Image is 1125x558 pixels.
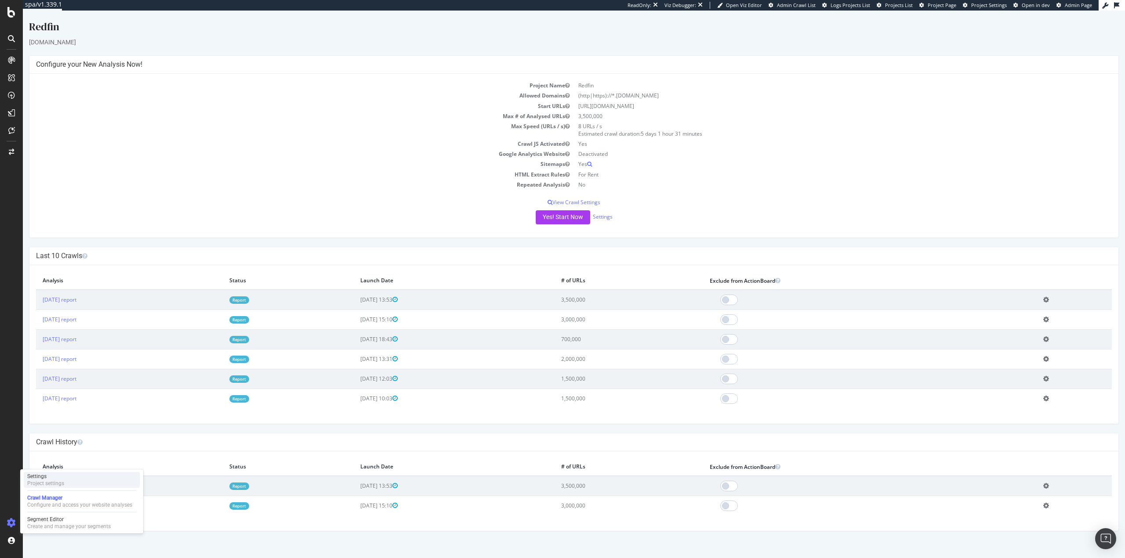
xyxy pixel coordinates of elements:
[1095,528,1116,549] div: Open Intercom Messenger
[337,472,375,479] span: [DATE] 13:53
[628,2,651,9] div: ReadOnly:
[919,2,956,9] a: Project Page
[337,305,375,313] span: [DATE] 15:10
[331,261,532,279] th: Launch Date
[337,491,375,499] span: [DATE] 15:10
[27,501,132,508] div: Configure and access your website analyses
[532,338,680,358] td: 2,000,000
[726,2,762,8] span: Open Viz Editor
[971,2,1007,8] span: Project Settings
[337,384,375,392] span: [DATE] 10:03
[200,261,331,279] th: Status
[6,9,1096,27] div: Redfin
[27,523,111,530] div: Create and manage your segments
[20,491,54,499] a: [DATE] report
[200,447,331,465] th: Status
[551,148,1089,158] td: Yes
[13,159,551,169] td: HTML Extract Rules
[680,447,1014,465] th: Exclude from ActionBoard
[331,447,532,465] th: Launch Date
[6,27,1096,36] div: [DOMAIN_NAME]
[717,2,762,9] a: Open Viz Editor
[337,285,375,293] span: [DATE] 13:53
[532,447,680,465] th: # of URLs
[1013,2,1050,9] a: Open in dev
[207,306,226,313] a: Report
[513,200,567,214] button: Yes! Start Now
[13,148,551,158] td: Sitemaps
[20,285,54,293] a: [DATE] report
[822,2,870,9] a: Logs Projects List
[13,111,551,128] td: Max Speed (URLs / s)
[207,325,226,333] a: Report
[777,2,816,8] span: Admin Crawl List
[27,516,111,523] div: Segment Editor
[532,465,680,486] td: 3,500,000
[13,70,551,80] td: Project Name
[24,515,140,531] a: Segment EditorCreate and manage your segments
[532,319,680,338] td: 700,000
[680,261,1014,279] th: Exclude from ActionBoard
[207,345,226,353] a: Report
[1022,2,1050,8] span: Open in dev
[13,101,551,111] td: Max # of Analysed URLs
[207,365,226,372] a: Report
[13,261,200,279] th: Analysis
[551,70,1089,80] td: Redfin
[13,50,1089,58] h4: Configure your New Analysis Now!
[13,169,551,179] td: Repeated Analysis
[13,427,1089,436] h4: Crawl History
[13,90,551,101] td: Start URLs
[963,2,1007,9] a: Project Settings
[551,111,1089,128] td: 8 URLs / s Estimated crawl duration:
[769,2,816,9] a: Admin Crawl List
[20,384,54,392] a: [DATE] report
[207,286,226,293] a: Report
[532,299,680,319] td: 3,000,000
[928,2,956,8] span: Project Page
[24,493,140,509] a: Crawl ManagerConfigure and access your website analyses
[570,202,590,210] a: Settings
[13,241,1089,250] h4: Last 10 Crawls
[13,138,551,148] td: Google Analytics Website
[532,378,680,398] td: 1,500,000
[13,447,200,465] th: Analysis
[207,472,226,479] a: Report
[532,279,680,299] td: 3,500,000
[831,2,870,8] span: Logs Projects List
[885,2,913,8] span: Projects List
[1056,2,1092,9] a: Admin Page
[27,494,132,501] div: Crawl Manager
[551,128,1089,138] td: Yes
[207,385,226,392] a: Report
[532,358,680,378] td: 1,500,000
[337,364,375,372] span: [DATE] 12:03
[27,473,64,480] div: Settings
[551,101,1089,111] td: 3,500,000
[27,480,64,487] div: Project settings
[551,169,1089,179] td: No
[532,261,680,279] th: # of URLs
[551,90,1089,101] td: [URL][DOMAIN_NAME]
[20,305,54,313] a: [DATE] report
[1065,2,1092,8] span: Admin Page
[13,80,551,90] td: Allowed Domains
[20,345,54,352] a: [DATE] report
[207,492,226,499] a: Report
[877,2,913,9] a: Projects List
[551,80,1089,90] td: (http|https)://*.[DOMAIN_NAME]
[551,138,1089,148] td: Deactivated
[664,2,696,9] div: Viz Debugger:
[532,485,680,505] td: 3,000,000
[13,188,1089,195] p: View Crawl Settings
[13,128,551,138] td: Crawl JS Activated
[20,325,54,332] a: [DATE] report
[337,325,375,332] span: [DATE] 18:43
[551,159,1089,169] td: For Rent
[20,472,54,479] a: [DATE] report
[618,119,679,127] span: 5 days 1 hour 31 minutes
[24,472,140,488] a: SettingsProject settings
[20,364,54,372] a: [DATE] report
[337,345,375,352] span: [DATE] 13:31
